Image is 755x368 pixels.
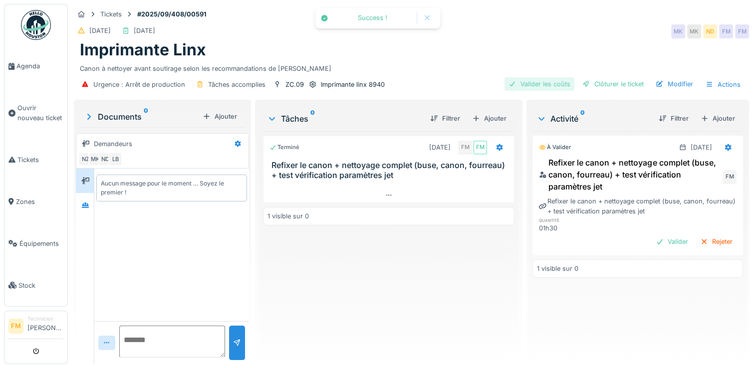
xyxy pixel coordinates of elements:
[719,24,733,38] div: FM
[671,24,685,38] div: MK
[333,14,412,22] div: Success !
[133,9,211,19] strong: #2025/09/408/00591
[4,87,67,139] a: Ouvrir nouveau ticket
[537,264,578,273] div: 1 visible sur 0
[84,111,199,123] div: Documents
[4,222,67,264] a: Équipements
[8,315,63,339] a: FM Technicien[PERSON_NAME]
[735,24,749,38] div: FM
[536,113,651,125] div: Activité
[16,61,63,71] span: Agenda
[269,143,299,152] div: Terminé
[208,80,265,89] div: Tâches accomplies
[271,161,510,180] h3: Refixer le canon + nettoyage complet (buse, canon, fourreau) + test vérification paramètres jet
[267,113,422,125] div: Tâches
[16,197,63,206] span: Zones
[94,139,132,149] div: Demandeurs
[539,157,721,192] div: Refixer le canon + nettoyage complet (buse, canon, fourreau) + test vérification paramètres jet
[267,211,309,221] div: 1 visible sur 0
[580,113,585,125] sup: 0
[80,60,743,73] div: Canon à nettoyer avant soutirage selon les recommandations de [PERSON_NAME]
[27,315,63,323] div: Technicien
[101,179,243,197] div: Aucun message pour le moment … Soyez le premier !
[144,111,148,123] sup: 0
[504,77,574,91] div: Valider les coûts
[98,152,112,166] div: ND
[539,223,603,233] div: 01h30
[539,196,737,215] div: Refixer le canon + nettoyage complet (buse, canon, fourreau) + test vérification paramètres jet
[134,26,155,35] div: [DATE]
[723,170,737,184] div: FM
[4,139,67,181] a: Tickets
[285,80,304,89] div: ZC.09
[321,80,385,89] div: Imprimante linx 8940
[80,40,206,59] h1: Imprimante Linx
[655,112,693,125] div: Filtrer
[27,315,63,337] li: [PERSON_NAME]
[429,143,451,152] div: [DATE]
[8,319,23,334] li: FM
[697,112,739,125] div: Ajouter
[703,24,717,38] div: ND
[652,235,692,248] div: Valider
[691,143,712,152] div: [DATE]
[89,26,111,35] div: [DATE]
[539,217,603,223] h6: quantité
[88,152,102,166] div: MK
[17,155,63,165] span: Tickets
[652,77,697,91] div: Modifier
[17,103,63,122] span: Ouvrir nouveau ticket
[4,45,67,87] a: Agenda
[701,77,745,92] div: Actions
[18,281,63,290] span: Stock
[4,264,67,306] a: Stock
[19,239,63,248] span: Équipements
[4,181,67,222] a: Zones
[93,80,185,89] div: Urgence : Arrêt de production
[199,110,241,123] div: Ajouter
[539,143,571,152] div: À valider
[458,141,472,155] div: FM
[696,235,737,248] div: Rejeter
[468,112,510,125] div: Ajouter
[108,152,122,166] div: LB
[578,77,648,91] div: Clôturer le ticket
[473,141,487,155] div: FM
[100,9,122,19] div: Tickets
[426,112,464,125] div: Filtrer
[21,10,51,40] img: Badge_color-CXgf-gQk.svg
[687,24,701,38] div: MK
[310,113,315,125] sup: 0
[78,152,92,166] div: NZ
